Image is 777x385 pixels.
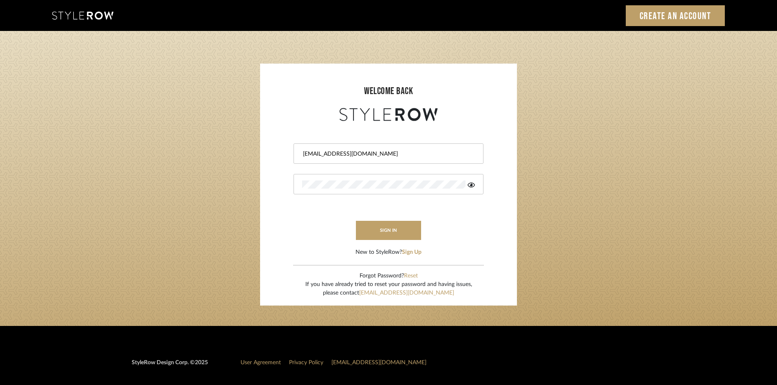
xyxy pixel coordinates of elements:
[305,280,472,297] div: If you have already tried to reset your password and having issues, please contact
[355,248,422,257] div: New to StyleRow?
[356,221,421,240] button: sign in
[289,360,323,365] a: Privacy Policy
[404,272,418,280] button: Reset
[302,150,473,158] input: Email Address
[402,248,422,257] button: Sign Up
[268,84,509,99] div: welcome back
[305,272,472,280] div: Forgot Password?
[359,290,454,296] a: [EMAIL_ADDRESS][DOMAIN_NAME]
[626,5,725,26] a: Create an Account
[331,360,426,365] a: [EMAIL_ADDRESS][DOMAIN_NAME]
[241,360,281,365] a: User Agreement
[132,359,208,374] div: StyleRow Design Corp. ©2025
